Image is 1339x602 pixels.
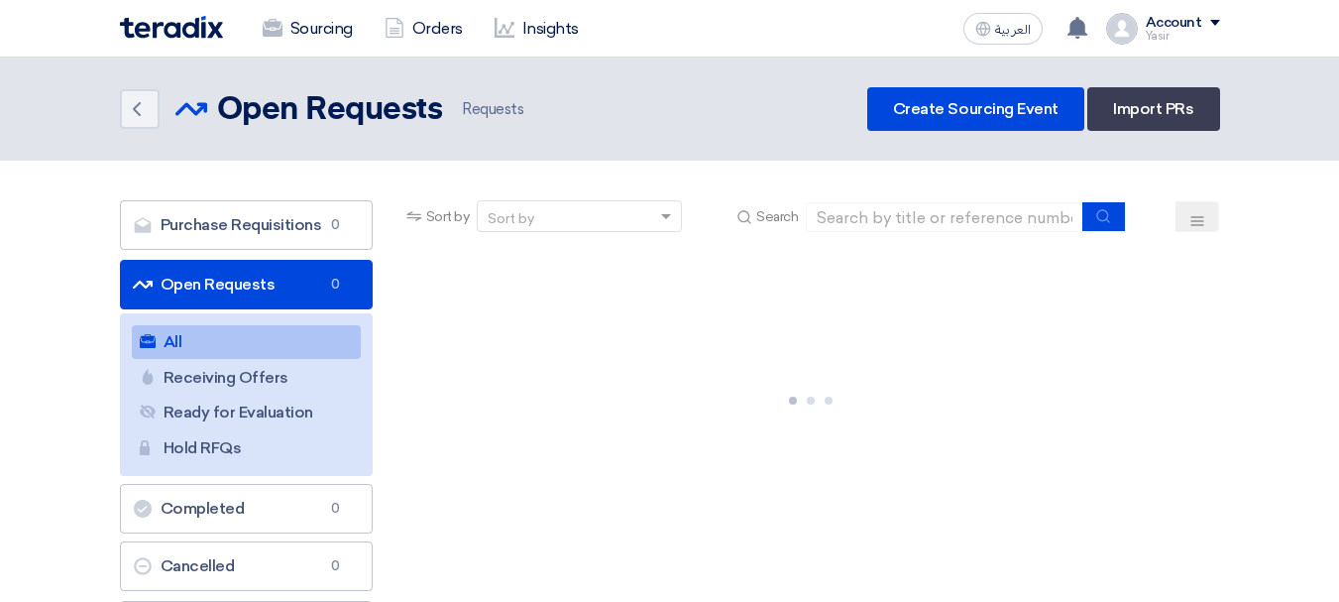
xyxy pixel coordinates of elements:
[488,208,534,229] div: Sort by
[756,206,798,227] span: Search
[867,87,1084,131] a: Create Sourcing Event
[324,556,348,576] span: 0
[1106,13,1138,45] img: profile_test.png
[120,200,373,250] a: Purchase Requisitions0
[324,275,348,295] span: 0
[247,7,369,51] a: Sourcing
[426,206,470,227] span: Sort by
[120,16,223,39] img: Teradix logo
[132,431,361,465] a: Hold RFQs
[1146,31,1220,42] div: Yasir
[806,202,1083,232] input: Search by title or reference number
[120,484,373,534] a: Completed0
[995,23,1031,37] span: العربية
[963,13,1043,45] button: العربية
[458,98,523,121] span: Requests
[1146,15,1202,32] div: Account
[479,7,595,51] a: Insights
[369,7,479,51] a: Orders
[120,260,373,309] a: Open Requests0
[132,325,361,359] a: All
[1087,87,1219,131] a: Import PRs
[324,499,348,519] span: 0
[217,90,443,130] h2: Open Requests
[120,542,373,591] a: Cancelled0
[132,361,361,395] a: Receiving Offers
[132,396,361,429] a: Ready for Evaluation
[324,215,348,235] span: 0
